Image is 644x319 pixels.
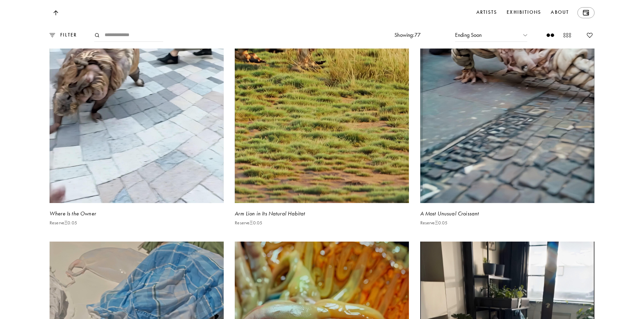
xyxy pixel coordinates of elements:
[235,220,262,226] p: Reserve Ξ 0.05
[420,220,448,226] p: Reserve Ξ 0.05
[394,32,421,39] p: Showing: 77
[475,7,499,18] a: Artists
[94,29,163,42] input: Search
[505,7,542,18] a: Exhibitions
[420,210,594,217] div: A Most Unusual Croissant
[550,7,571,18] a: About
[455,29,527,42] div: Ending Soon
[523,34,527,36] img: Chevron
[583,10,589,15] img: Wallet icon
[235,210,409,217] div: Arm Lion in Its Natural Habitat
[50,210,224,217] div: Where Is the Owner
[55,32,77,39] p: FILTER
[50,33,55,38] img: filter.0e669ffe.svg
[53,10,58,15] img: Top
[50,220,77,226] p: Reserve Ξ 0.05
